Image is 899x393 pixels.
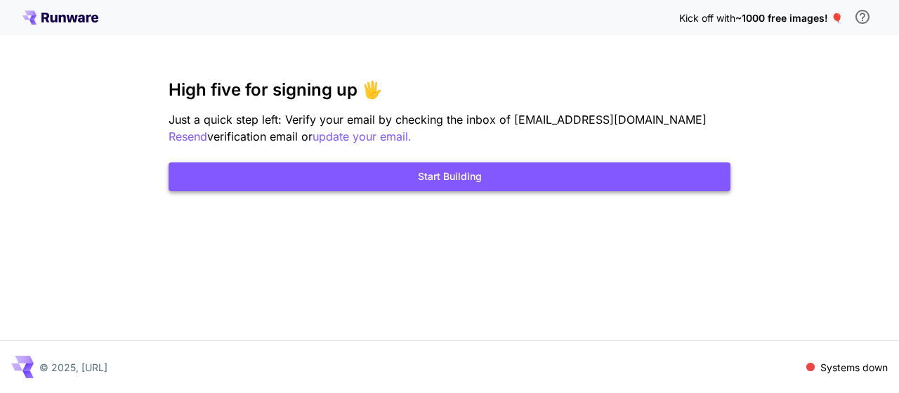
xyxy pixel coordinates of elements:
button: In order to qualify for free credit, you need to sign up with a business email address and click ... [848,3,877,31]
p: Systems down [820,360,888,375]
button: Resend [169,128,207,146]
button: update your email. [313,128,412,146]
span: verification email or [207,129,313,143]
span: ~1000 free images! 🎈 [735,12,843,24]
p: © 2025, [URL] [39,360,107,375]
button: Start Building [169,162,730,191]
span: Just a quick step left: Verify your email by checking the inbox of [EMAIL_ADDRESS][DOMAIN_NAME] [169,112,707,127]
span: Kick off with [679,12,735,24]
h3: High five for signing up 🖐️ [169,80,730,100]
